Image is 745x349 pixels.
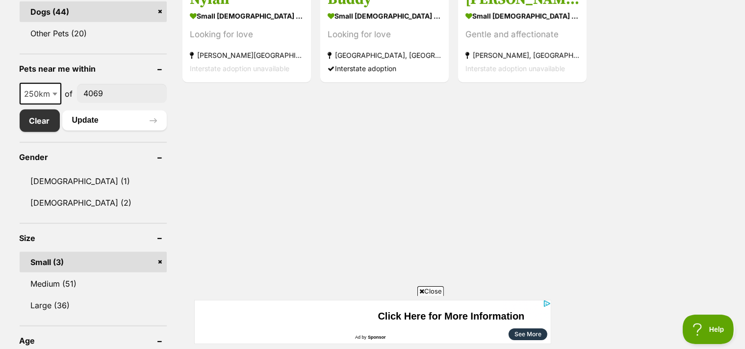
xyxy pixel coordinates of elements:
[20,153,167,161] header: Gender
[65,88,73,100] span: of
[20,109,60,132] a: Clear
[20,295,167,316] a: Large (36)
[20,1,167,22] a: Dogs (44)
[190,48,304,61] strong: [PERSON_NAME][GEOGRAPHIC_DATA], [GEOGRAPHIC_DATA]
[190,8,304,23] strong: small [DEMOGRAPHIC_DATA] Dog
[328,8,441,23] strong: small [DEMOGRAPHIC_DATA] Dog
[20,192,167,213] a: [DEMOGRAPHIC_DATA] (2)
[328,27,441,41] div: Looking for love
[62,110,167,130] button: Update
[465,48,579,61] strong: [PERSON_NAME], [GEOGRAPHIC_DATA]
[20,83,61,105] span: 250km
[20,273,167,294] a: Medium (51)
[20,234,167,242] header: Size
[20,23,167,44] a: Other Pets (20)
[465,64,565,72] span: Interstate adoption unavailable
[20,64,167,73] header: Pets near me within
[20,252,167,272] a: Small (3)
[328,48,441,61] strong: [GEOGRAPHIC_DATA], [GEOGRAPHIC_DATA]
[465,27,579,41] div: Gentle and affectionate
[194,300,551,344] iframe: Advertisement
[328,61,441,75] div: Interstate adoption
[77,84,167,103] input: postcode
[20,171,167,191] a: [DEMOGRAPHIC_DATA] (1)
[417,286,444,296] span: Close
[683,315,735,344] iframe: Help Scout Beacon - Open
[190,27,304,41] div: Looking for love
[465,8,579,23] strong: small [DEMOGRAPHIC_DATA] Dog
[190,64,289,72] span: Interstate adoption unavailable
[20,336,167,345] header: Age
[21,87,60,101] span: 250km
